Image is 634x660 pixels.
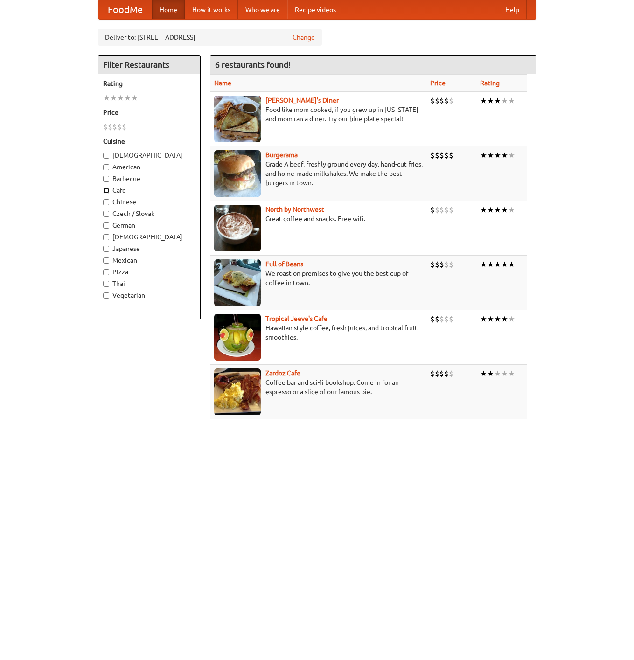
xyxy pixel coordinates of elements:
[103,151,195,160] label: [DEMOGRAPHIC_DATA]
[103,162,195,172] label: American
[103,164,109,170] input: American
[435,368,439,379] li: $
[214,259,261,306] img: beans.jpg
[238,0,287,19] a: Who we are
[214,79,231,87] a: Name
[110,93,117,103] li: ★
[435,96,439,106] li: $
[214,205,261,251] img: north.jpg
[103,244,195,253] label: Japanese
[152,0,185,19] a: Home
[430,259,435,270] li: $
[439,259,444,270] li: $
[430,150,435,160] li: $
[501,205,508,215] li: ★
[487,314,494,324] li: ★
[103,269,109,275] input: Pizza
[103,188,109,194] input: Cafe
[444,150,449,160] li: $
[508,259,515,270] li: ★
[435,259,439,270] li: $
[494,150,501,160] li: ★
[439,314,444,324] li: $
[487,96,494,106] li: ★
[103,197,195,207] label: Chinese
[439,150,444,160] li: $
[265,206,324,213] b: North by Northwest
[103,267,195,277] label: Pizza
[508,314,515,324] li: ★
[117,93,124,103] li: ★
[501,259,508,270] li: ★
[265,260,303,268] a: Full of Beans
[430,368,435,379] li: $
[108,122,112,132] li: $
[131,93,138,103] li: ★
[494,96,501,106] li: ★
[103,279,195,288] label: Thai
[501,314,508,324] li: ★
[103,186,195,195] label: Cafe
[103,281,109,287] input: Thai
[98,29,322,46] div: Deliver to: [STREET_ADDRESS]
[103,153,109,159] input: [DEMOGRAPHIC_DATA]
[449,368,453,379] li: $
[435,150,439,160] li: $
[103,199,109,205] input: Chinese
[117,122,122,132] li: $
[508,368,515,379] li: ★
[103,246,109,252] input: Japanese
[487,150,494,160] li: ★
[444,205,449,215] li: $
[103,137,195,146] h5: Cuisine
[103,221,195,230] label: German
[103,234,109,240] input: [DEMOGRAPHIC_DATA]
[480,368,487,379] li: ★
[103,174,195,183] label: Barbecue
[265,369,300,377] b: Zardoz Cafe
[265,315,327,322] a: Tropical Jeeve's Cafe
[487,259,494,270] li: ★
[480,314,487,324] li: ★
[112,122,117,132] li: $
[214,214,423,223] p: Great coffee and snacks. Free wifi.
[265,151,298,159] a: Burgerama
[494,259,501,270] li: ★
[103,211,109,217] input: Czech / Slovak
[214,150,261,197] img: burgerama.jpg
[103,256,195,265] label: Mexican
[480,259,487,270] li: ★
[501,96,508,106] li: ★
[214,323,423,342] p: Hawaiian style coffee, fresh juices, and tropical fruit smoothies.
[439,368,444,379] li: $
[480,79,500,87] a: Rating
[98,56,200,74] h4: Filter Restaurants
[494,314,501,324] li: ★
[265,97,339,104] a: [PERSON_NAME]'s Diner
[214,160,423,188] p: Grade A beef, freshly ground every day, hand-cut fries, and home-made milkshakes. We make the bes...
[487,205,494,215] li: ★
[214,96,261,142] img: sallys.jpg
[124,93,131,103] li: ★
[444,314,449,324] li: $
[449,314,453,324] li: $
[122,122,126,132] li: $
[435,205,439,215] li: $
[449,96,453,106] li: $
[501,368,508,379] li: ★
[444,96,449,106] li: $
[103,122,108,132] li: $
[103,257,109,264] input: Mexican
[480,205,487,215] li: ★
[444,259,449,270] li: $
[103,93,110,103] li: ★
[449,205,453,215] li: $
[214,269,423,287] p: We roast on premises to give you the best cup of coffee in town.
[214,368,261,415] img: zardoz.jpg
[439,205,444,215] li: $
[287,0,343,19] a: Recipe videos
